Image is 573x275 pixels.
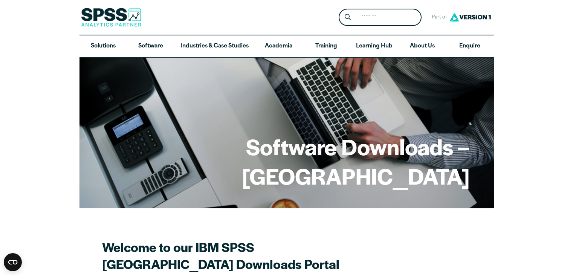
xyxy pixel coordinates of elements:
[102,238,366,272] h2: Welcome to our IBM SPSS [GEOGRAPHIC_DATA] Downloads Portal
[255,35,302,57] a: Academia
[302,35,350,57] a: Training
[345,14,351,20] svg: Search magnifying glass icon
[446,35,494,57] a: Enquire
[428,12,448,23] span: Part of
[4,253,22,271] button: Open CMP widget
[104,132,470,190] h1: Software Downloads – [GEOGRAPHIC_DATA]
[339,9,422,26] form: Site Header Search Form
[399,35,446,57] a: About Us
[350,35,399,57] a: Learning Hub
[79,35,494,57] nav: Desktop version of site main menu
[127,35,174,57] a: Software
[79,35,127,57] a: Solutions
[174,35,255,57] a: Industries & Case Studies
[81,8,141,27] img: SPSS Analytics Partner
[448,10,493,24] img: Version1 Logo
[341,11,354,24] button: Search magnifying glass icon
